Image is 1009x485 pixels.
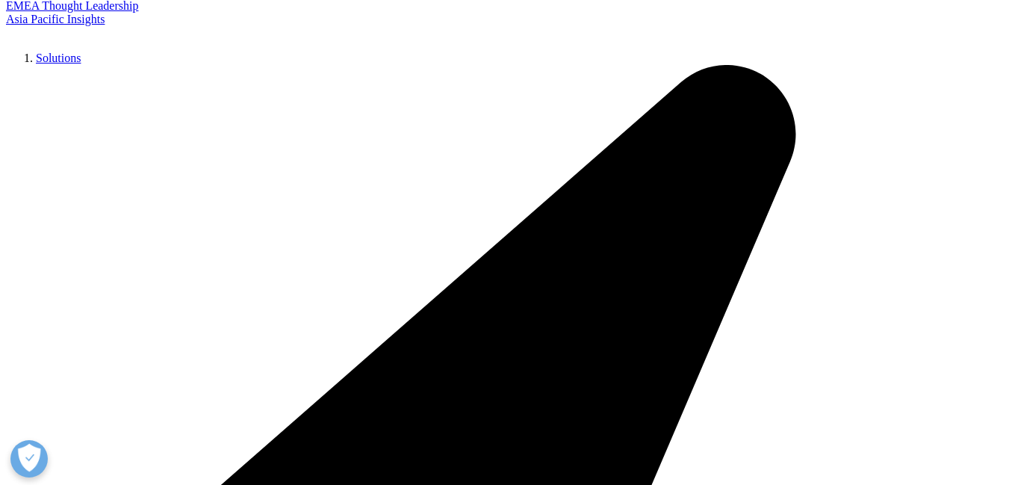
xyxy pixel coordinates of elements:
[36,52,81,64] a: Solutions
[10,440,48,478] button: Open Preferences
[6,13,105,25] a: Asia Pacific Insights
